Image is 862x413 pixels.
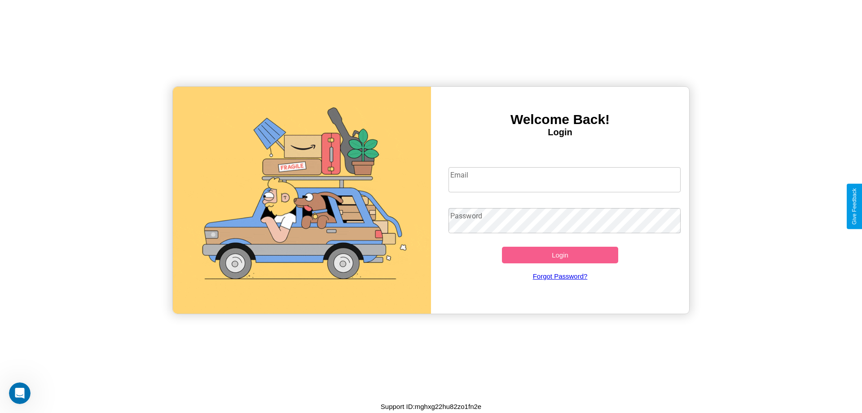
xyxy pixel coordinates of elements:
h3: Welcome Back! [431,112,689,127]
a: Forgot Password? [444,263,677,289]
button: Login [502,247,618,263]
h4: Login [431,127,689,138]
div: Give Feedback [851,188,858,225]
p: Support ID: mghxg22hu82zo1fn2e [381,400,481,413]
iframe: Intercom live chat [9,382,31,404]
img: gif [173,87,431,314]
